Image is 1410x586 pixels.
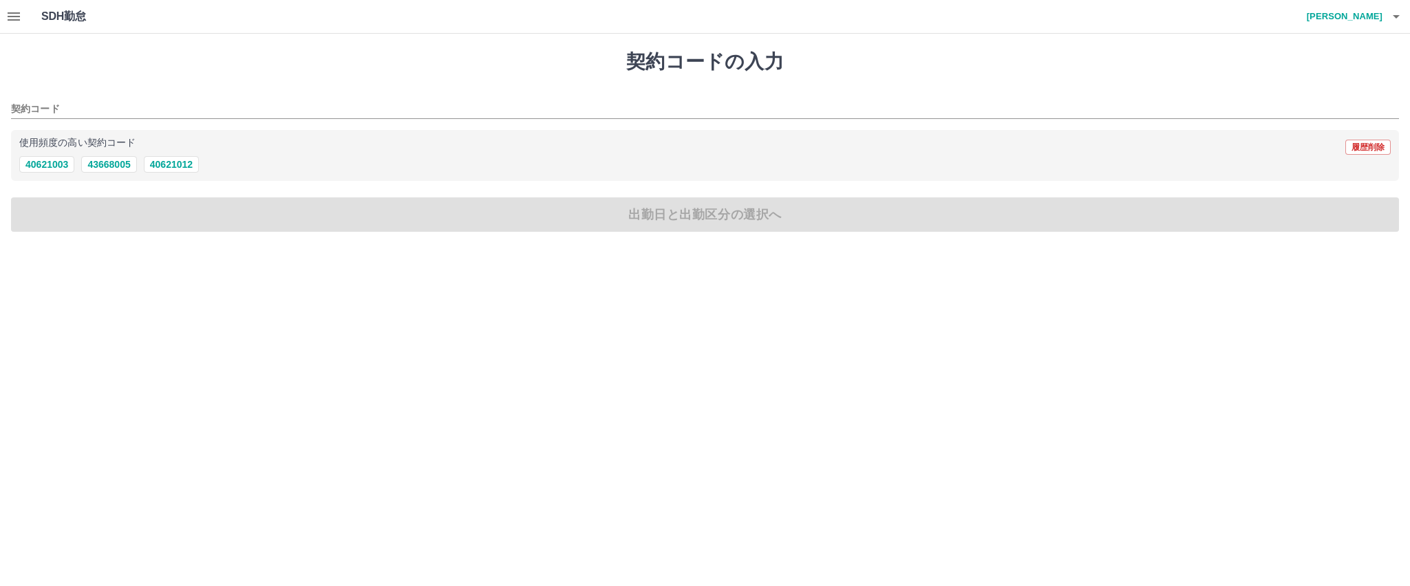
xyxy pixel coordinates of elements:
[11,50,1399,74] h1: 契約コードの入力
[81,156,136,173] button: 43668005
[144,156,199,173] button: 40621012
[1345,140,1391,155] button: 履歴削除
[19,156,74,173] button: 40621003
[19,138,136,148] p: 使用頻度の高い契約コード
